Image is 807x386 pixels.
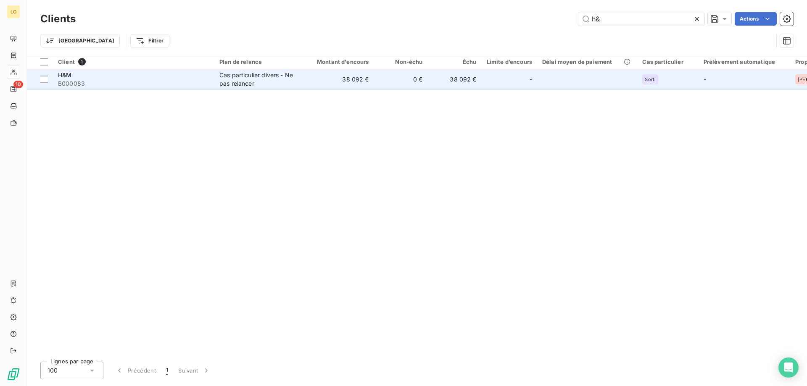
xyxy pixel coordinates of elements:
[78,58,86,66] span: 1
[161,362,173,379] button: 1
[58,71,71,79] span: H&M
[110,362,161,379] button: Précédent
[40,11,76,26] h3: Clients
[47,366,58,375] span: 100
[173,362,216,379] button: Suivant
[13,81,23,88] span: 10
[428,69,482,89] td: 38 092 €
[487,58,532,65] div: Limite d’encours
[219,71,297,88] div: Cas particulier divers - Ne pas relancer
[7,368,20,381] img: Logo LeanPay
[58,79,209,88] span: B000083
[130,34,169,47] button: Filtrer
[778,357,799,378] div: Open Intercom Messenger
[433,58,477,65] div: Échu
[645,77,656,82] span: Sorti
[166,366,168,375] span: 1
[374,69,428,89] td: 0 €
[302,69,374,89] td: 38 092 €
[578,12,704,26] input: Rechercher
[7,5,20,18] div: LO
[704,58,785,65] div: Prélèvement automatique
[307,58,369,65] div: Montant d'encours
[704,76,706,83] span: -
[642,58,693,65] div: Cas particulier
[530,75,532,84] span: -
[58,58,75,65] span: Client
[735,12,777,26] button: Actions
[379,58,423,65] div: Non-échu
[40,34,120,47] button: [GEOGRAPHIC_DATA]
[542,58,632,65] div: Délai moyen de paiement
[219,58,297,65] div: Plan de relance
